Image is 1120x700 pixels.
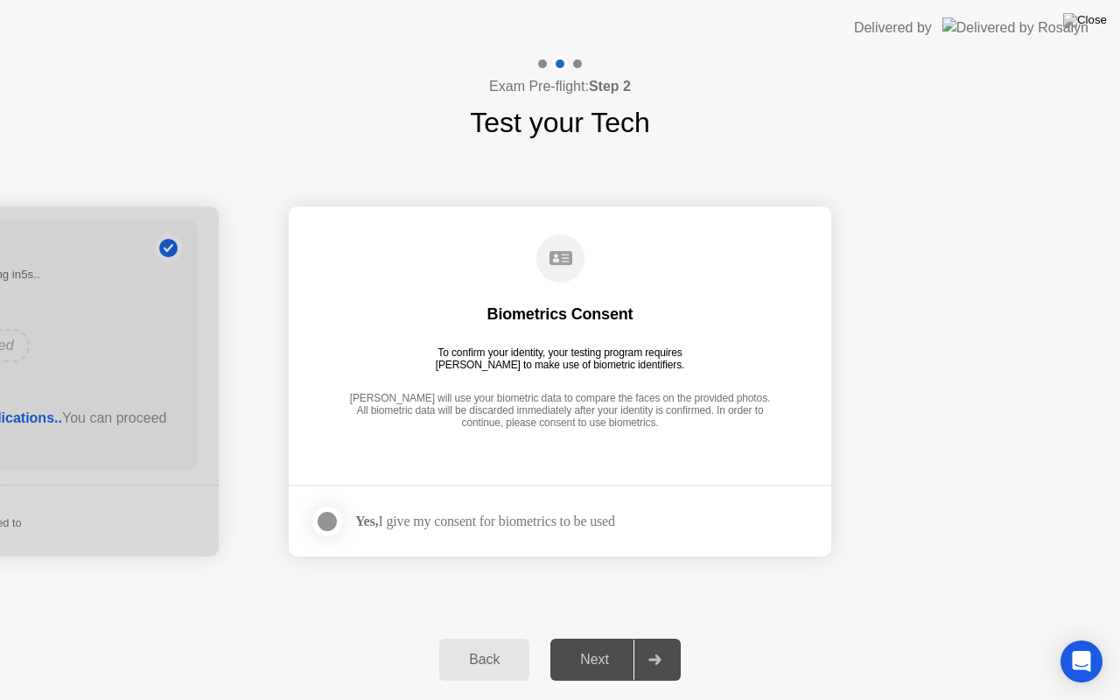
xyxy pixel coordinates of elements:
button: Back [439,639,529,681]
img: Delivered by Rosalyn [942,17,1088,38]
div: Next [556,652,633,668]
h1: Test your Tech [470,101,650,143]
div: [PERSON_NAME] will use your biometric data to compare the faces on the provided photos. All biome... [345,392,775,431]
div: Biometrics Consent [487,304,633,325]
div: Delivered by [854,17,932,38]
div: Open Intercom Messenger [1060,640,1102,682]
h4: Exam Pre-flight: [489,76,631,97]
b: Step 2 [589,79,631,94]
div: To confirm your identity, your testing program requires [PERSON_NAME] to make use of biometric id... [429,346,692,371]
strong: Yes, [355,514,378,528]
img: Close [1063,13,1107,27]
div: Back [444,652,524,668]
button: Next [550,639,681,681]
div: I give my consent for biometrics to be used [355,513,615,529]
